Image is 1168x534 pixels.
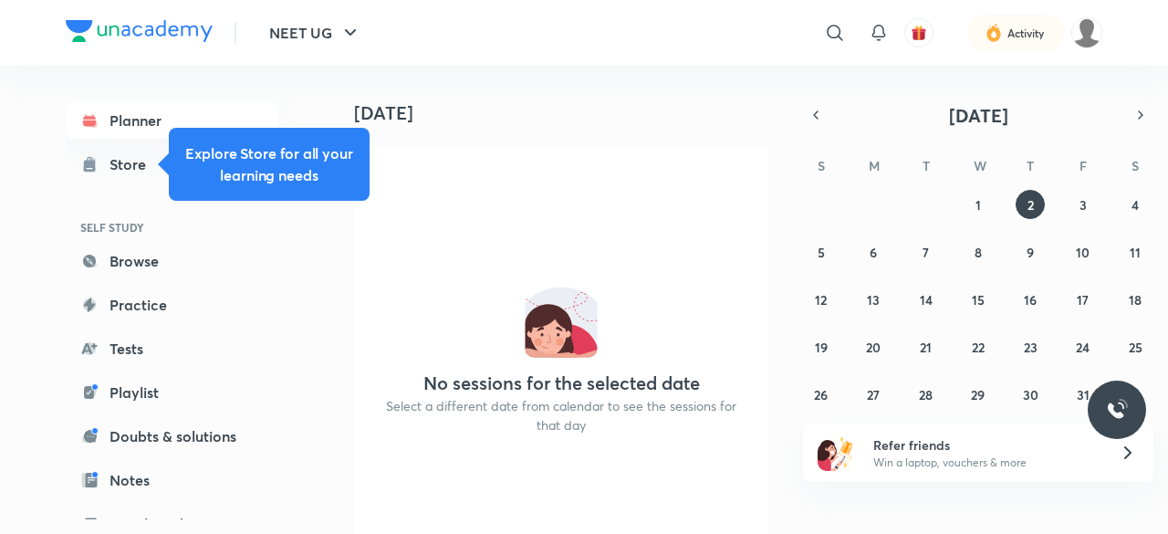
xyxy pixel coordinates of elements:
[964,380,993,409] button: October 29, 2025
[66,102,277,139] a: Planner
[1077,386,1090,403] abbr: October 31, 2025
[923,157,930,174] abbr: Tuesday
[1069,237,1098,267] button: October 10, 2025
[183,142,355,186] h5: Explore Store for all your learning needs
[66,20,213,47] a: Company Logo
[1121,285,1150,314] button: October 18, 2025
[920,339,932,356] abbr: October 21, 2025
[1129,291,1142,309] abbr: October 18, 2025
[975,244,982,261] abbr: October 8, 2025
[859,285,888,314] button: October 13, 2025
[1024,291,1037,309] abbr: October 16, 2025
[873,435,1098,455] h6: Refer friends
[866,339,881,356] abbr: October 20, 2025
[949,103,1008,128] span: [DATE]
[525,285,598,358] img: No events
[1024,339,1038,356] abbr: October 23, 2025
[912,380,941,409] button: October 28, 2025
[818,244,825,261] abbr: October 5, 2025
[1121,190,1150,219] button: October 4, 2025
[1129,339,1142,356] abbr: October 25, 2025
[818,157,825,174] abbr: Sunday
[919,386,933,403] abbr: October 28, 2025
[972,339,985,356] abbr: October 22, 2025
[923,244,929,261] abbr: October 7, 2025
[912,332,941,361] button: October 21, 2025
[829,102,1128,128] button: [DATE]
[867,386,880,403] abbr: October 27, 2025
[807,285,836,314] button: October 12, 2025
[1069,380,1098,409] button: October 31, 2025
[873,455,1098,471] p: Win a laptop, vouchers & more
[109,153,157,175] div: Store
[66,374,277,411] a: Playlist
[66,287,277,323] a: Practice
[258,15,372,51] button: NEET UG
[1079,157,1087,174] abbr: Friday
[1016,285,1045,314] button: October 16, 2025
[964,332,993,361] button: October 22, 2025
[423,372,700,394] h4: No sessions for the selected date
[859,237,888,267] button: October 6, 2025
[1076,339,1090,356] abbr: October 24, 2025
[904,18,933,47] button: avatar
[964,285,993,314] button: October 15, 2025
[1027,244,1034,261] abbr: October 9, 2025
[815,291,827,309] abbr: October 12, 2025
[870,244,877,261] abbr: October 6, 2025
[66,212,277,243] h6: SELF STUDY
[1023,386,1038,403] abbr: October 30, 2025
[807,380,836,409] button: October 26, 2025
[1069,332,1098,361] button: October 24, 2025
[974,157,986,174] abbr: Wednesday
[867,291,880,309] abbr: October 13, 2025
[1069,285,1098,314] button: October 17, 2025
[869,157,880,174] abbr: Monday
[1069,190,1098,219] button: October 3, 2025
[1121,332,1150,361] button: October 25, 2025
[814,386,828,403] abbr: October 26, 2025
[66,20,213,42] img: Company Logo
[815,339,828,356] abbr: October 19, 2025
[354,102,783,124] h4: [DATE]
[1016,380,1045,409] button: October 30, 2025
[1076,244,1090,261] abbr: October 10, 2025
[1016,237,1045,267] button: October 9, 2025
[1131,157,1139,174] abbr: Saturday
[376,396,746,435] p: Select a different date from calendar to see the sessions for that day
[859,332,888,361] button: October 20, 2025
[964,237,993,267] button: October 8, 2025
[1077,291,1089,309] abbr: October 17, 2025
[66,146,277,183] a: Store
[807,237,836,267] button: October 5, 2025
[66,330,277,367] a: Tests
[1106,399,1128,421] img: ttu
[1130,244,1141,261] abbr: October 11, 2025
[66,462,277,498] a: Notes
[66,418,277,455] a: Doubts & solutions
[1079,196,1087,214] abbr: October 3, 2025
[1131,196,1139,214] abbr: October 4, 2025
[971,386,985,403] abbr: October 29, 2025
[1071,17,1102,48] img: Anany Minz
[807,332,836,361] button: October 19, 2025
[912,285,941,314] button: October 14, 2025
[1016,332,1045,361] button: October 23, 2025
[964,190,993,219] button: October 1, 2025
[859,380,888,409] button: October 27, 2025
[911,25,927,41] img: avatar
[1016,190,1045,219] button: October 2, 2025
[912,237,941,267] button: October 7, 2025
[1027,196,1034,214] abbr: October 2, 2025
[972,291,985,309] abbr: October 15, 2025
[818,435,854,471] img: referral
[920,291,933,309] abbr: October 14, 2025
[975,196,981,214] abbr: October 1, 2025
[66,243,277,279] a: Browse
[1121,237,1150,267] button: October 11, 2025
[985,22,1002,44] img: activity
[1027,157,1034,174] abbr: Thursday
